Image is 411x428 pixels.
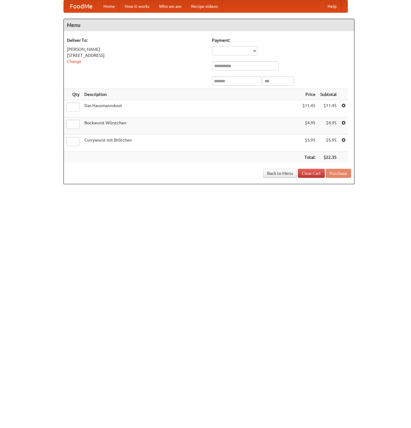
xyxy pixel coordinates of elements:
[64,89,82,100] th: Qty
[186,0,223,12] a: Recipe videos
[67,37,206,43] h5: Deliver To:
[300,117,318,135] td: $4.95
[82,100,300,117] td: Das Hausmannskost
[318,89,339,100] th: Subtotal
[212,37,351,43] h5: Payment:
[318,100,339,117] td: $11.45
[82,117,300,135] td: Bockwurst Würstchen
[300,100,318,117] td: $11.45
[318,135,339,152] td: $5.95
[318,117,339,135] td: $4.95
[154,0,186,12] a: Who we are
[300,135,318,152] td: $5.95
[326,169,351,178] button: Purchase
[82,135,300,152] td: Currywurst mit Brötchen
[64,0,99,12] a: FoodMe
[323,0,341,12] a: Help
[99,0,120,12] a: Home
[64,19,354,31] h4: Menu
[263,169,297,178] a: Back to Menu
[67,59,81,64] a: Change
[318,152,339,163] th: $22.35
[300,152,318,163] th: Total:
[120,0,154,12] a: How it works
[298,169,325,178] a: Clear Cart
[300,89,318,100] th: Price
[67,46,206,52] div: [PERSON_NAME]
[67,52,206,58] div: [STREET_ADDRESS]
[82,89,300,100] th: Description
